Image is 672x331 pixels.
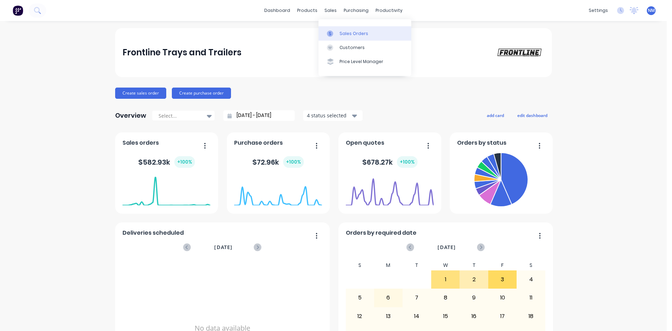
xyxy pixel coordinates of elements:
div: 13 [374,308,402,325]
div: S [517,260,545,270]
div: Sales Orders [339,30,368,37]
span: NM [648,7,655,14]
div: 2 [460,271,488,288]
div: 18 [517,308,545,325]
div: 1 [432,271,460,288]
div: $ 582.93k [138,156,195,168]
button: edit dashboard [513,111,552,120]
div: sales [321,5,340,16]
span: Orders by status [457,139,506,147]
div: 3 [489,271,517,288]
div: M [374,260,403,270]
div: $ 72.96k [252,156,304,168]
div: 9 [460,289,488,306]
span: [DATE] [437,243,456,251]
div: 12 [346,308,374,325]
div: purchasing [340,5,372,16]
button: 4 status selected [303,110,363,121]
div: 11 [517,289,545,306]
button: Create purchase order [172,88,231,99]
a: Price Level Manager [318,55,411,69]
button: add card [482,111,509,120]
div: F [488,260,517,270]
div: + 100 % [397,156,418,168]
div: 17 [489,308,517,325]
img: Factory [13,5,23,16]
div: T [402,260,431,270]
div: 16 [460,308,488,325]
div: Price Level Manager [339,58,383,65]
span: [DATE] [214,243,232,251]
div: Frontline Trays and Trailers [122,46,241,60]
div: Customers [339,44,365,51]
div: productivity [372,5,406,16]
button: Create sales order [115,88,166,99]
div: + 100 % [174,156,195,168]
div: T [460,260,488,270]
div: 10 [489,289,517,306]
div: S [345,260,374,270]
div: W [431,260,460,270]
div: 4 status selected [307,112,351,119]
div: 4 [517,271,545,288]
a: Sales Orders [318,26,411,40]
div: settings [585,5,611,16]
span: Deliveries scheduled [122,229,184,237]
span: Open quotes [346,139,384,147]
a: dashboard [261,5,294,16]
div: 7 [403,289,431,306]
div: 15 [432,308,460,325]
div: 14 [403,308,431,325]
div: products [294,5,321,16]
div: 6 [374,289,402,306]
span: Sales orders [122,139,159,147]
span: Purchase orders [234,139,283,147]
div: $ 678.27k [362,156,418,168]
div: + 100 % [283,156,304,168]
div: 5 [346,289,374,306]
div: 8 [432,289,460,306]
a: Customers [318,41,411,55]
div: Overview [115,109,146,123]
img: Frontline Trays and Trailers [495,47,544,58]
